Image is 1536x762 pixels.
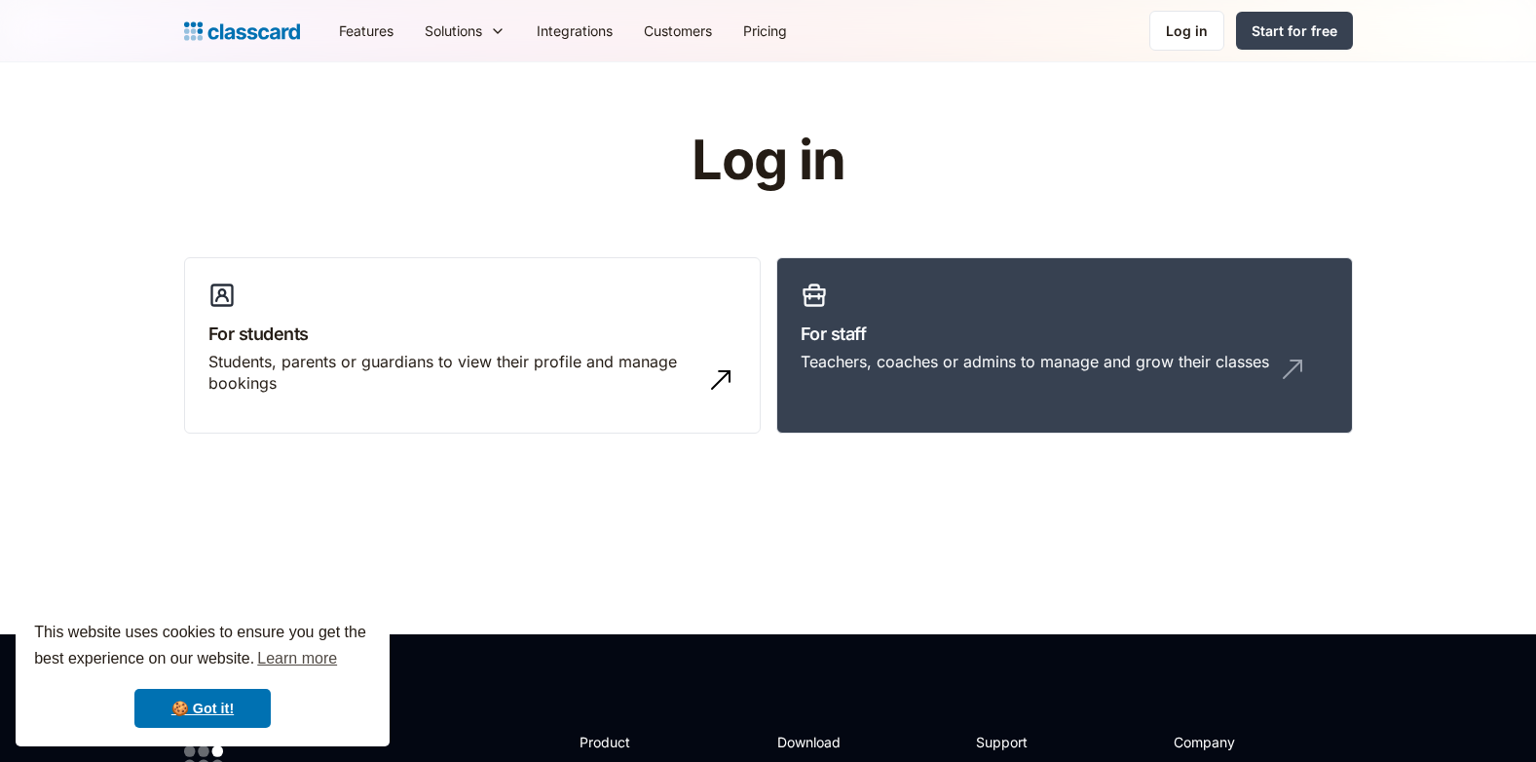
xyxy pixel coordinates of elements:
[134,689,271,728] a: dismiss cookie message
[34,621,371,673] span: This website uses cookies to ensure you get the best experience on our website.
[254,644,340,673] a: learn more about cookies
[425,20,482,41] div: Solutions
[1252,20,1337,41] div: Start for free
[184,257,761,435] a: For studentsStudents, parents or guardians to view their profile and manage bookings
[521,9,628,53] a: Integrations
[459,131,1077,191] h1: Log in
[1166,20,1208,41] div: Log in
[1236,12,1353,50] a: Start for free
[801,321,1329,347] h3: For staff
[580,732,684,752] h2: Product
[208,351,697,395] div: Students, parents or guardians to view their profile and manage bookings
[409,9,521,53] div: Solutions
[976,732,1055,752] h2: Support
[323,9,409,53] a: Features
[628,9,728,53] a: Customers
[776,257,1353,435] a: For staffTeachers, coaches or admins to manage and grow their classes
[16,602,390,746] div: cookieconsent
[728,9,803,53] a: Pricing
[184,18,300,45] a: Logo
[777,732,857,752] h2: Download
[208,321,736,347] h3: For students
[1149,11,1224,51] a: Log in
[801,351,1269,372] div: Teachers, coaches or admins to manage and grow their classes
[1174,732,1303,752] h2: Company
